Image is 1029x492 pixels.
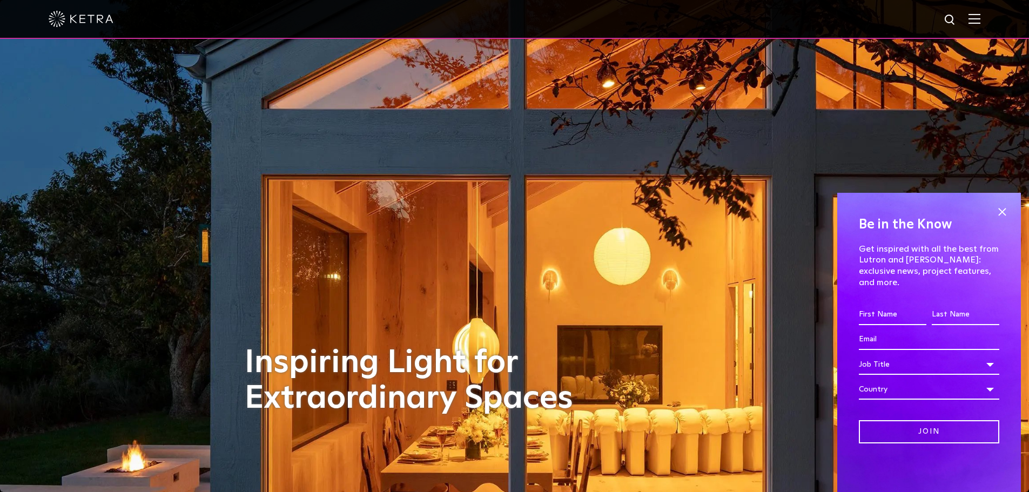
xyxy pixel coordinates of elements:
[859,420,999,443] input: Join
[969,14,980,24] img: Hamburger%20Nav.svg
[859,329,999,350] input: Email
[49,11,113,27] img: ketra-logo-2019-white
[859,305,926,325] input: First Name
[944,14,957,27] img: search icon
[245,345,596,416] h1: Inspiring Light for Extraordinary Spaces
[859,244,999,288] p: Get inspired with all the best from Lutron and [PERSON_NAME]: exclusive news, project features, a...
[859,354,999,375] div: Job Title
[859,379,999,400] div: Country
[859,214,999,235] h4: Be in the Know
[932,305,999,325] input: Last Name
